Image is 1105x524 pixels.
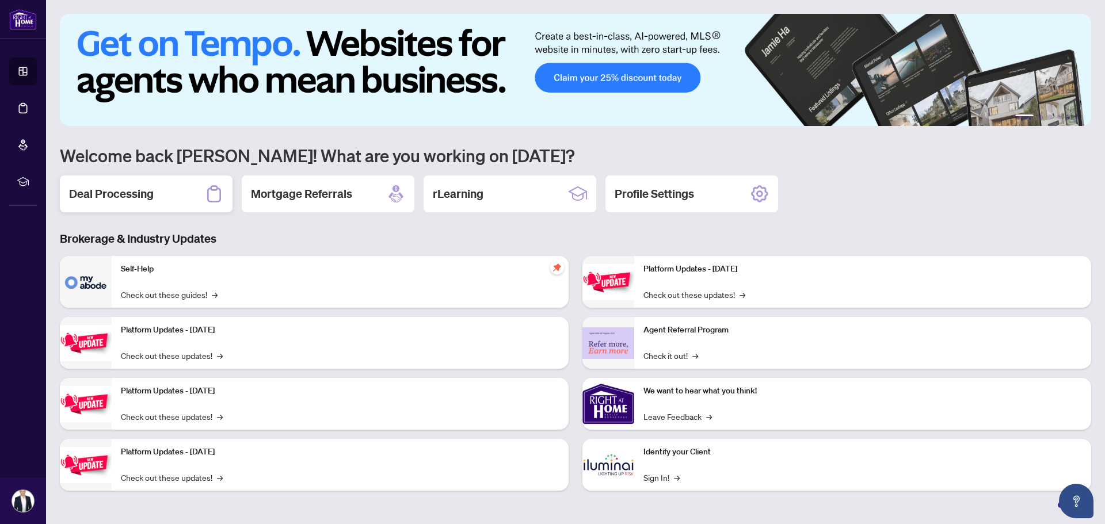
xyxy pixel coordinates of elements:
[69,186,154,202] h2: Deal Processing
[217,349,223,362] span: →
[643,263,1082,276] p: Platform Updates - [DATE]
[692,349,698,362] span: →
[674,471,680,484] span: →
[433,186,483,202] h2: rLearning
[9,9,37,30] img: logo
[121,446,559,458] p: Platform Updates - [DATE]
[643,349,698,362] a: Check it out!→
[12,490,34,512] img: Profile Icon
[1047,114,1052,119] button: 3
[643,385,1082,397] p: We want to hear what you think!
[121,324,559,336] p: Platform Updates - [DATE]
[60,231,1091,247] h3: Brokerage & Industry Updates
[60,256,112,308] img: Self-Help
[60,14,1091,126] img: Slide 0
[582,264,634,300] img: Platform Updates - June 23, 2025
[740,288,745,301] span: →
[121,385,559,397] p: Platform Updates - [DATE]
[121,471,223,484] a: Check out these updates!→
[1057,114,1061,119] button: 4
[121,349,223,362] a: Check out these updates!→
[1066,114,1070,119] button: 5
[582,378,634,430] img: We want to hear what you think!
[60,325,112,361] img: Platform Updates - September 16, 2025
[706,410,712,423] span: →
[121,288,218,301] a: Check out these guides!→
[212,288,218,301] span: →
[582,327,634,359] img: Agent Referral Program
[1075,114,1080,119] button: 6
[60,447,112,483] img: Platform Updates - July 8, 2025
[121,263,559,276] p: Self-Help
[582,439,634,491] img: Identify your Client
[60,386,112,422] img: Platform Updates - July 21, 2025
[550,261,564,274] span: pushpin
[251,186,352,202] h2: Mortgage Referrals
[1038,114,1043,119] button: 2
[643,410,712,423] a: Leave Feedback→
[217,471,223,484] span: →
[615,186,694,202] h2: Profile Settings
[643,324,1082,336] p: Agent Referral Program
[1059,484,1093,518] button: Open asap
[1015,114,1034,119] button: 1
[643,471,680,484] a: Sign In!→
[643,446,1082,458] p: Identify your Client
[121,410,223,423] a: Check out these updates!→
[60,144,1091,166] h1: Welcome back [PERSON_NAME]! What are you working on [DATE]?
[643,288,745,301] a: Check out these updates!→
[217,410,223,423] span: →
